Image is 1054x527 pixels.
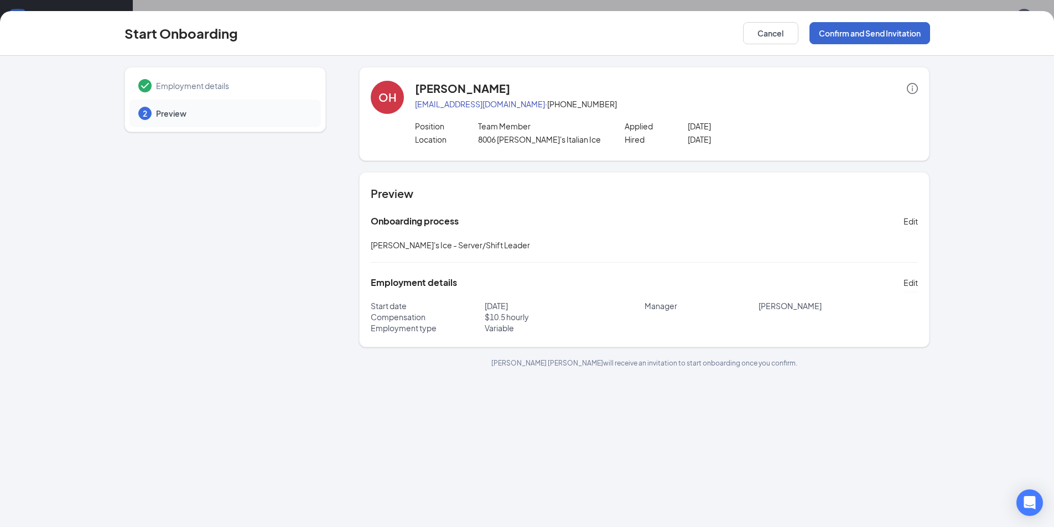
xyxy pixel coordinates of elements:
div: Open Intercom Messenger [1016,489,1043,516]
h5: Employment details [371,276,457,289]
p: [DATE] [688,134,813,145]
p: · [PHONE_NUMBER] [415,98,918,109]
p: Applied [625,121,688,132]
p: Team Member [478,121,604,132]
span: Edit [904,277,918,288]
span: [PERSON_NAME]'s Ice - Server/Shift Leader [371,240,530,250]
p: [DATE] [688,121,813,132]
h3: Start Onboarding [124,24,238,43]
p: [PERSON_NAME] [PERSON_NAME] will receive an invitation to start onboarding once you confirm. [359,358,930,368]
span: 2 [143,108,147,119]
p: Hired [625,134,688,145]
svg: Checkmark [138,79,152,92]
span: Preview [156,108,310,119]
button: Confirm and Send Invitation [809,22,930,44]
h4: [PERSON_NAME] [415,81,510,96]
p: Manager [645,300,759,311]
p: 8006 [PERSON_NAME]'s Italian Ice [478,134,604,145]
span: Edit [904,216,918,227]
h4: Preview [371,186,918,201]
p: [DATE] [485,300,645,311]
p: Start date [371,300,485,311]
p: Compensation [371,311,485,322]
p: [PERSON_NAME] [759,300,918,311]
button: Edit [904,212,918,230]
span: Employment details [156,80,310,91]
p: Location [415,134,478,145]
button: Edit [904,274,918,291]
p: $ 10.5 hourly [485,311,645,322]
div: OH [378,90,397,105]
p: Employment type [371,322,485,333]
span: info-circle [907,83,918,94]
a: [EMAIL_ADDRESS][DOMAIN_NAME] [415,99,545,109]
button: Cancel [743,22,798,44]
h5: Onboarding process [371,215,459,227]
p: Variable [485,322,645,333]
p: Position [415,121,478,132]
